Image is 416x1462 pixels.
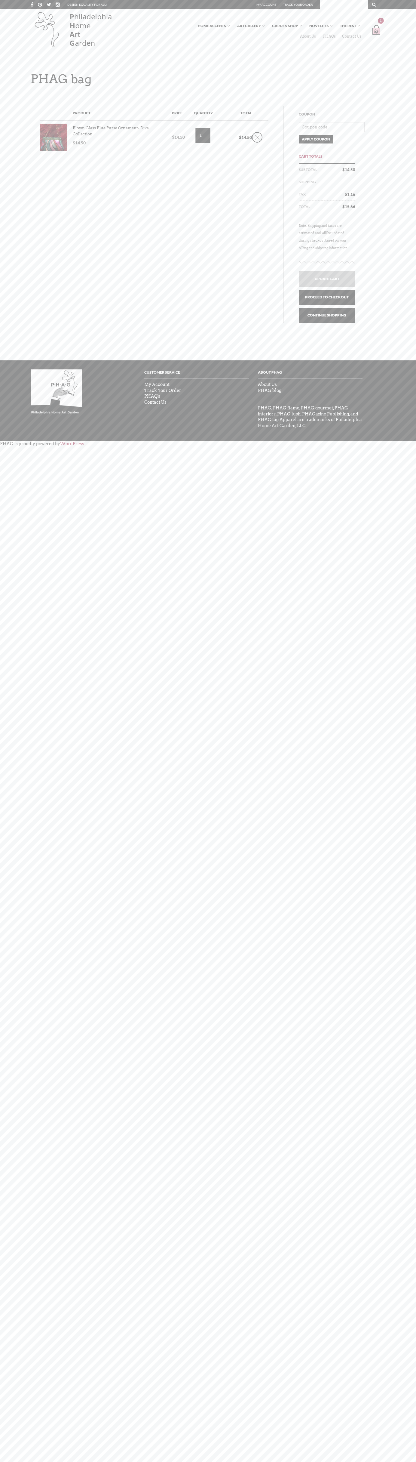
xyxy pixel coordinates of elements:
span: $ [172,134,174,140]
a: WordPress [60,441,84,446]
bdi: 14.50 [342,167,355,172]
a: My Account [256,3,277,6]
a: PHAQ's [144,394,160,399]
a: Contact Us [339,34,361,39]
h2: Cart Totals [299,150,355,164]
img: Blown Glass Blue Purse Ornament- Diva Collection [40,124,67,151]
p: PHAG, PHAG flame, PHAG gourmet, PHAG interiors, PHAG lush, PHAGazine Publishing, and PHAG tag App... [258,405,362,429]
h1: PHAG bag [31,72,391,86]
h4: About PHag [258,369,362,379]
img: phag-logo-compressor.gif [31,369,82,415]
bdi: 15.66 [342,204,355,209]
th: Subtotal [299,164,323,176]
a: Art Gallery [234,21,265,31]
h4: Customer Service [144,369,249,379]
th: Product [73,106,172,121]
span: $ [73,140,75,145]
a: Proceed to checkout [299,290,355,305]
h3: Coupon [299,106,355,122]
a: About Us [296,34,319,39]
th: Quantity [185,106,222,121]
a: Track Your Order [144,388,181,393]
bdi: 1.16 [345,192,355,197]
a: My Account [144,382,170,387]
bdi: 14.50 [73,140,86,145]
a: PHAQs [319,34,339,39]
th: Price [172,106,185,121]
input: Update Cart [299,271,355,287]
a: Garden Shop [269,21,303,31]
th: Shipping [299,176,323,188]
bdi: 14.50 [239,135,252,140]
a: Contact Us [144,400,167,405]
input: Coupon code [299,122,365,132]
a: The Rest [337,21,361,31]
span: $ [342,167,345,172]
div: 1 [378,18,384,24]
input: Apply Coupon [299,135,333,143]
small: Note: Shipping and taxes are estimated and will be updated during checkout based on your billing ... [299,224,348,250]
a: × [252,132,262,143]
span: $ [345,192,347,197]
a: Track Your Order [283,3,313,6]
bdi: 14.50 [172,134,185,140]
span: $ [342,204,345,209]
a: About Us [258,382,277,387]
span: $ [239,135,241,140]
th: Total [299,201,323,213]
a: Novelties [306,21,333,31]
a: Blown Glass Blue Purse Ornament- Diva Collection [73,126,149,136]
th: Tax [299,188,323,201]
th: Total [222,106,252,121]
a: PHAG blog [258,388,281,393]
input: Qty [195,128,210,143]
a: Home Accents [195,21,231,31]
a: Continue Shopping [299,308,355,323]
